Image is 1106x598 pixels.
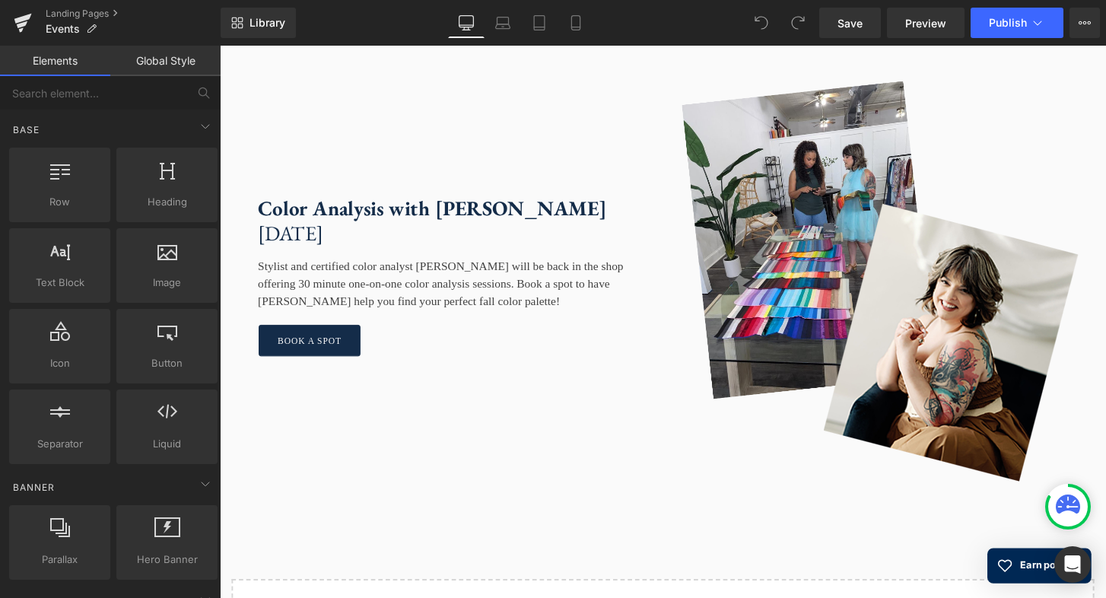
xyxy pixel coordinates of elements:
a: Mobile [558,8,594,38]
span: Text Block [14,275,106,291]
span: Icon [14,355,106,371]
span: Hero Banner [121,552,213,568]
span: Banner [11,480,56,495]
span: Library [249,16,285,30]
span: Events [46,23,80,35]
a: Desktop [448,8,485,38]
div: Open Intercom Messenger [1054,546,1091,583]
strong: Color Analysis with [PERSON_NAME] [40,155,402,183]
span: Image [121,275,213,291]
a: Tablet [521,8,558,38]
a: Preview [887,8,965,38]
a: Laptop [485,8,521,38]
a: New Library [221,8,296,38]
span: Button [121,355,213,371]
a: Landing Pages [46,8,221,20]
span: Base [11,122,41,137]
span: book a spot [60,302,126,311]
span: Liquid [121,436,213,452]
a: book a spot [40,290,146,323]
span: Separator [14,436,106,452]
p: [DATE] [40,183,449,208]
span: Preview [905,15,946,31]
button: Undo [746,8,777,38]
button: Publish [971,8,1063,38]
span: Heading [121,194,213,210]
button: More [1069,8,1100,38]
span: Row [14,194,106,210]
span: Publish [989,17,1027,29]
button: Redo [783,8,813,38]
div: Stylist and certified color analyst [PERSON_NAME] will be back in the shop offering 30 minute one... [15,208,449,275]
span: Save [837,15,863,31]
a: Global Style [110,46,221,76]
span: Parallax [14,552,106,568]
span: Earn points [831,533,887,548]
